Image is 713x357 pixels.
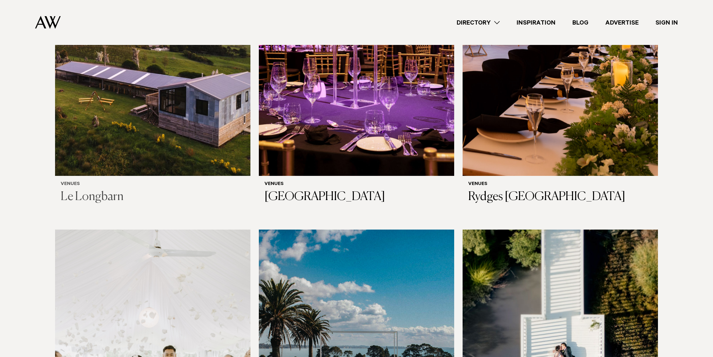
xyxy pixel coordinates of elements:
a: Inspiration [508,18,564,27]
a: Advertise [597,18,647,27]
a: Directory [448,18,508,27]
h6: Venues [264,181,449,187]
img: Auckland Weddings Logo [35,16,61,29]
h6: Venues [468,181,652,187]
a: Blog [564,18,597,27]
h3: [GEOGRAPHIC_DATA] [264,190,449,204]
h3: Le Longbarn [61,190,245,204]
h3: Rydges [GEOGRAPHIC_DATA] [468,190,652,204]
a: Sign In [647,18,686,27]
h6: Venues [61,181,245,187]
